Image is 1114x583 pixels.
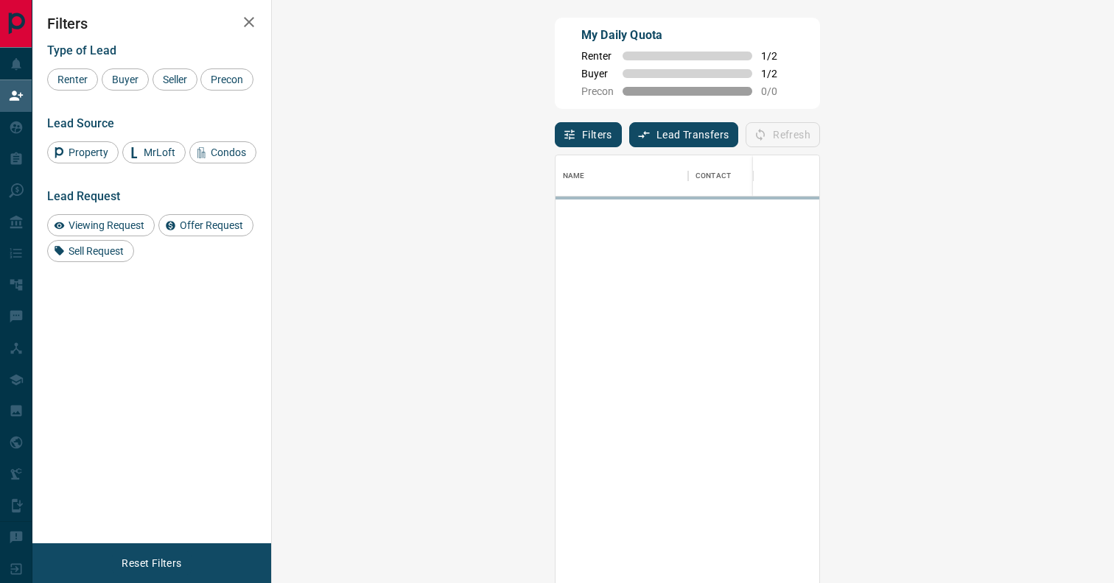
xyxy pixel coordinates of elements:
div: Name [556,155,688,197]
p: My Daily Quota [581,26,794,44]
span: Renter [52,74,93,85]
div: Seller [153,68,197,91]
div: Contact [688,155,806,197]
button: Lead Transfers [629,122,739,147]
span: Condos [206,146,251,158]
span: 1 / 2 [761,50,794,62]
div: Renter [47,68,98,91]
div: Property [47,141,119,163]
span: Precon [206,74,248,85]
span: Property [63,146,113,158]
span: Lead Source [47,116,114,130]
div: Precon [200,68,253,91]
div: Contact [696,155,731,197]
span: Renter [581,50,614,62]
div: Name [563,155,585,197]
span: Precon [581,85,614,97]
div: Sell Request [47,240,134,262]
div: Viewing Request [47,214,155,236]
div: Condos [189,141,256,163]
span: MrLoft [139,146,181,158]
span: Lead Request [47,189,120,203]
span: Buyer [581,68,614,79]
span: Buyer [107,74,144,85]
span: Seller [158,74,192,85]
span: Sell Request [63,245,129,257]
div: Buyer [102,68,149,91]
span: Offer Request [175,219,248,231]
div: MrLoft [122,141,186,163]
button: Reset Filters [112,551,191,576]
span: 1 / 2 [761,68,794,79]
div: Offer Request [158,214,253,236]
span: Viewing Request [63,219,150,231]
span: Type of Lead [47,43,116,57]
h2: Filters [47,15,256,32]
button: Filters [555,122,622,147]
span: 0 / 0 [761,85,794,97]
